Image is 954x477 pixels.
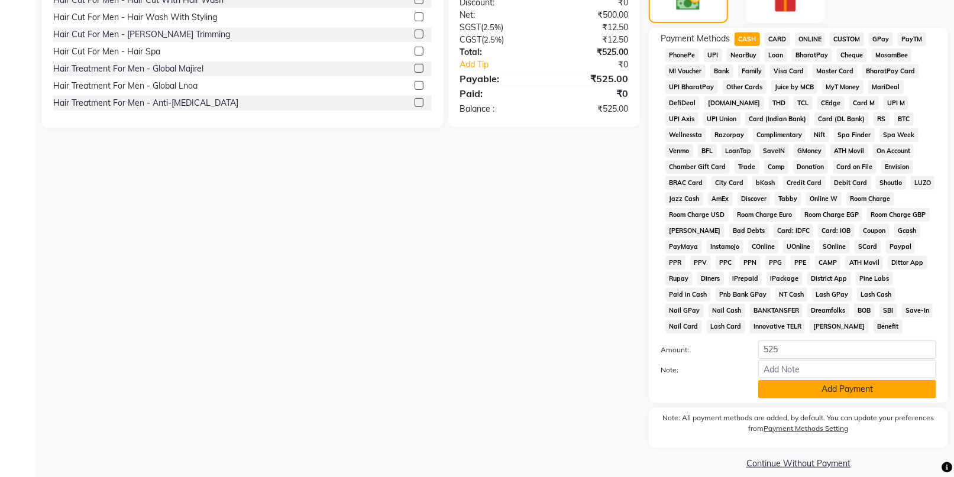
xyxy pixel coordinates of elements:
[774,224,814,238] span: Card: IDFC
[451,34,544,46] div: ( )
[53,28,230,41] div: Hair Cut For Men - [PERSON_NAME] Trimming
[53,80,198,92] div: Hair Treatment For Men - Global Lnoa
[707,240,743,254] span: Instamojo
[817,96,845,110] span: CEdge
[854,304,875,317] span: BOB
[812,288,852,301] span: Lash GPay
[665,288,711,301] span: Paid in Cash
[765,48,787,62] span: Loan
[859,224,890,238] span: Coupon
[872,48,912,62] span: MosamBee
[460,22,481,33] span: SGST
[794,96,813,110] span: TCL
[661,413,936,439] label: Note: All payment methods are added, by default. You can update your preferences from
[738,192,771,206] span: Discover
[703,112,740,126] span: UPI Union
[53,63,203,75] div: Hair Treatment For Men - Global Majirel
[830,33,864,46] span: CUSTOM
[738,64,766,78] span: Family
[886,240,916,254] span: Paypal
[879,304,897,317] span: SBI
[879,128,919,142] span: Spa Week
[697,272,724,285] span: Diners
[833,160,877,174] span: Card on File
[544,34,637,46] div: ₹12.50
[451,72,544,86] div: Payable:
[665,304,704,317] span: Nail GPay
[814,112,869,126] span: Card (DL Bank)
[793,160,828,174] span: Donation
[729,224,769,238] span: Bad Debts
[665,64,706,78] span: MI Voucher
[665,176,707,190] span: BRAC Card
[855,240,881,254] span: SCard
[716,288,771,301] span: Pnb Bank GPay
[665,96,700,110] span: DefiDeal
[845,256,883,270] span: ATH Movil
[661,33,730,45] span: Payment Methods
[862,64,919,78] span: BharatPay Card
[815,256,841,270] span: CAMP
[753,128,806,142] span: Complimentary
[53,97,238,109] div: Hair Treatment For Men - Anti-[MEDICAL_DATA]
[876,176,906,190] span: Shoutlo
[665,240,702,254] span: PayMaya
[873,144,914,158] span: On Account
[451,86,544,100] div: Paid:
[764,423,848,434] label: Payment Methods Setting
[846,192,894,206] span: Room Charge
[544,21,637,34] div: ₹12.50
[665,128,706,142] span: Wellnessta
[813,64,858,78] span: Master Card
[716,256,736,270] span: PPC
[560,59,637,71] div: ₹0
[857,288,895,301] span: Lash Cash
[775,192,801,206] span: Tabby
[484,22,502,32] span: 2.5%
[794,144,826,158] span: GMoney
[451,9,544,21] div: Net:
[759,144,789,158] span: SaveIN
[898,33,926,46] span: PayTM
[665,80,718,94] span: UPI BharatPay
[771,80,818,94] span: Juice by MCB
[665,208,729,222] span: Room Charge USD
[867,208,930,222] span: Room Charge GBP
[834,128,875,142] span: Spa Finder
[707,320,745,333] span: Lash Card
[769,96,790,110] span: THD
[704,96,764,110] span: [DOMAIN_NAME]
[806,192,842,206] span: Online W
[711,128,748,142] span: Razorpay
[884,96,909,110] span: UPI M
[807,272,851,285] span: District App
[849,96,879,110] span: Card M
[810,128,829,142] span: Nift
[708,192,733,206] span: AmEx
[451,21,544,34] div: ( )
[727,48,761,62] span: NearBuy
[792,48,832,62] span: BharatPay
[758,360,936,378] input: Add Note
[752,176,779,190] span: bKash
[881,160,913,174] span: Envision
[758,340,936,359] input: Amount
[801,208,863,222] span: Room Charge EGP
[665,272,693,285] span: Rupay
[544,103,637,115] div: ₹525.00
[712,176,748,190] span: City Card
[665,48,699,62] span: PhonePe
[874,320,903,333] span: Benefit
[709,304,745,317] span: Nail Cash
[822,80,864,94] span: MyT Money
[544,86,637,100] div: ₹0
[735,33,760,46] span: CASH
[764,160,789,174] span: Comp
[53,46,160,58] div: Hair Cut For Men - Hair Spa
[911,176,935,190] span: LUZO
[868,80,904,94] span: MariDeal
[665,192,703,206] span: Jazz Cash
[807,304,849,317] span: Dreamfolks
[690,256,711,270] span: PPV
[698,144,717,158] span: BFL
